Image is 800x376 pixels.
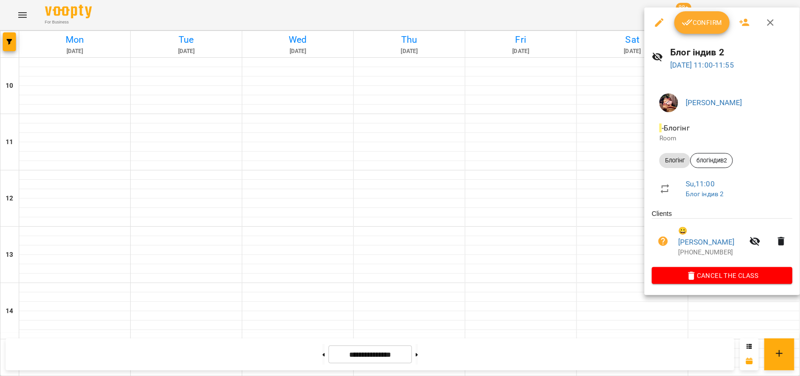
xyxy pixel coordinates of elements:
[686,179,715,188] a: Su , 11:00
[659,134,785,143] p: Room
[678,225,744,247] a: 😀 [PERSON_NAME]
[678,248,744,257] p: [PHONE_NUMBER]
[690,153,733,168] div: блогіндив2
[652,267,793,284] button: Cancel the class
[691,156,733,165] span: блогіндив2
[671,45,793,60] h6: Блог індив 2
[682,17,722,28] span: Confirm
[659,93,678,112] img: 2a048b25d2e557de8b1a299ceab23d88.jpg
[686,98,742,107] a: [PERSON_NAME]
[674,11,730,34] button: Confirm
[659,156,690,165] span: Блогінг
[671,61,734,69] a: [DATE] 11:00-11:55
[652,230,674,253] button: Unpaid. Bill the attendance?
[659,123,692,132] span: - Блогінг
[652,209,793,267] ul: Clients
[686,190,724,198] a: Блог індив 2
[659,270,785,281] span: Cancel the class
